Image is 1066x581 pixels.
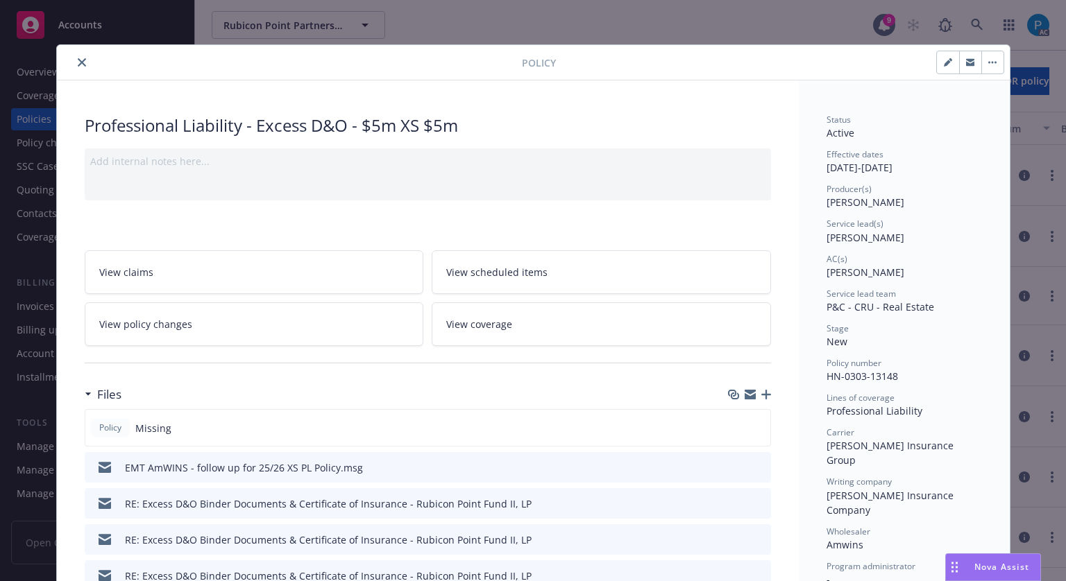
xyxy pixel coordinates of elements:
[946,554,963,580] div: Drag to move
[85,385,121,404] div: Files
[827,392,895,404] span: Lines of coverage
[827,218,883,229] span: Service lead(s)
[827,476,892,487] span: Writing company
[827,266,904,279] span: [PERSON_NAME]
[522,55,556,70] span: Policy
[85,250,424,294] a: View claims
[827,148,982,175] div: [DATE] - [DATE]
[85,302,424,346] a: View policy changes
[827,253,847,265] span: AC(s)
[945,553,1041,581] button: Nova Assist
[827,300,934,313] span: P&C - CRU - Real Estate
[90,154,765,168] div: Add internal notes here...
[99,265,153,279] span: View claims
[827,231,904,244] span: [PERSON_NAME]
[827,288,896,300] span: Service lead team
[135,421,171,435] span: Missing
[446,317,512,331] span: View coverage
[74,54,90,71] button: close
[432,250,771,294] a: View scheduled items
[125,460,363,475] div: EMT AmWINS - follow up for 25/26 XS PL Policy.msg
[827,126,854,139] span: Active
[827,370,898,383] span: HN-0303-13148
[827,148,883,160] span: Effective dates
[731,532,742,547] button: download file
[125,496,532,511] div: RE: Excess D&O Binder Documents & Certificate of Insurance - Rubicon Point Fund II, LP
[753,496,765,511] button: preview file
[827,114,851,125] span: Status
[827,196,904,209] span: [PERSON_NAME]
[731,460,742,475] button: download file
[85,114,771,137] div: Professional Liability - Excess D&O - $5m XS $5m
[827,426,854,438] span: Carrier
[827,335,847,348] span: New
[96,422,124,434] span: Policy
[974,561,1029,573] span: Nova Assist
[753,460,765,475] button: preview file
[99,317,192,331] span: View policy changes
[827,357,881,369] span: Policy number
[446,265,548,279] span: View scheduled items
[125,532,532,547] div: RE: Excess D&O Binder Documents & Certificate of Insurance - Rubicon Point Fund II, LP
[827,183,872,195] span: Producer(s)
[827,489,956,517] span: [PERSON_NAME] Insurance Company
[827,526,870,537] span: Wholesaler
[97,385,121,404] h3: Files
[827,404,922,417] span: Professional Liability
[827,538,863,551] span: Amwins
[827,322,849,334] span: Stage
[432,302,771,346] a: View coverage
[827,560,915,572] span: Program administrator
[753,532,765,547] button: preview file
[827,439,956,467] span: [PERSON_NAME] Insurance Group
[731,496,742,511] button: download file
